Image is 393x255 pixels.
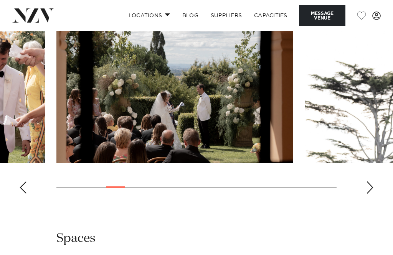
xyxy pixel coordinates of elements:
[205,7,248,24] a: SUPPLIERS
[12,8,54,22] img: nzv-logo.png
[56,230,96,247] h2: Spaces
[299,5,345,26] button: Message Venue
[122,7,176,24] a: Locations
[248,7,294,24] a: Capacities
[176,7,205,24] a: BLOG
